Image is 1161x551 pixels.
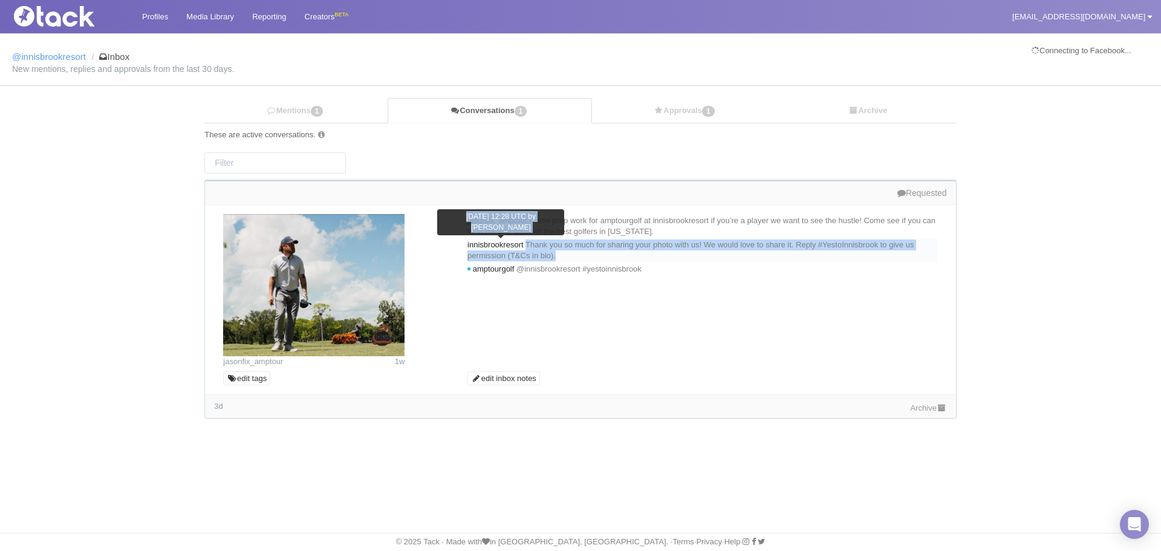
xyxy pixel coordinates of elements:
[12,51,86,62] a: @innisbrookresort
[467,240,914,260] span: Thank you so much for sharing your photo with us! We would love to share it. Reply #YestoInnisbro...
[12,65,1149,73] small: New mentions, replies and approvals from the last 30 days.
[388,98,592,123] a: Conversations1
[3,536,1158,547] div: © 2025 Tack · Made with in [GEOGRAPHIC_DATA], [GEOGRAPHIC_DATA]. · · · ·
[214,187,946,198] div: Requested
[473,264,515,273] span: amptourgolf
[592,99,779,123] a: Approvals1
[395,357,405,366] span: 1w
[204,152,346,174] input: Filter
[223,214,405,356] img: Image may contain: field, nature, outdoors, adult, male, man, person, clothing, glove, golf, spor...
[696,537,722,546] a: Privacy
[204,99,388,123] a: Mentions1
[911,403,947,412] a: Archive
[467,371,540,386] a: edit inbox notes
[779,99,956,123] a: Archive
[311,106,324,117] span: 1
[88,51,129,62] li: Inbox
[223,371,270,386] a: edit tags
[1120,510,1149,539] div: Open Intercom Messenger
[724,537,741,546] a: Help
[395,356,405,367] time: Posted: 2025-08-21 16:52 UTC
[672,537,694,546] a: Terms
[334,8,348,21] div: BETA
[467,216,935,236] span: A little prep work for amptourgolf at innisbrookresort if you’re a player we want to see the hust...
[1032,45,1149,56] div: Connecting to Facebook...
[214,402,223,411] time: Latest comment: 2025-08-25 12:29 UTC
[1032,56,1149,73] iframe: fb:login_button Facebook Social Plugin
[214,402,223,411] span: 3d
[9,6,130,27] img: Tack
[702,106,715,117] span: 1
[467,267,470,271] i: new
[516,264,642,273] span: @innisbrookresort #yestoinnisbrook
[467,240,524,249] span: innisbrookresort
[437,209,564,235] div: [DATE] 12:28 UTC by [PERSON_NAME]
[204,129,956,140] div: These are active conversations.
[515,106,527,117] span: 1
[223,357,283,366] a: jasonfix_amptour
